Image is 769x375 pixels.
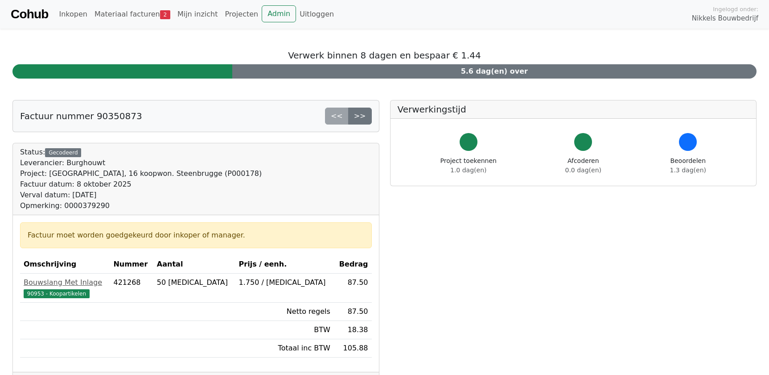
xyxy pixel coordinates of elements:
[110,274,153,303] td: 421268
[20,111,142,121] h5: Factuur nummer 90350873
[55,5,90,23] a: Inkopen
[670,167,706,174] span: 1.3 dag(en)
[334,255,372,274] th: Bedrag
[565,167,601,174] span: 0.0 dag(en)
[11,4,48,25] a: Cohub
[296,5,337,23] a: Uitloggen
[24,277,106,288] div: Bouwslang Met Inlage
[110,255,153,274] th: Nummer
[334,274,372,303] td: 87.50
[670,156,706,175] div: Beoordelen
[348,108,372,125] a: >>
[20,200,262,211] div: Opmerking: 0000379290
[20,255,110,274] th: Omschrijving
[24,277,106,299] a: Bouwslang Met Inlage90953 - Koopartikelen
[232,64,757,79] div: 5.6 dag(en) over
[24,289,90,298] span: 90953 - Koopartikelen
[334,321,372,339] td: 18.38
[20,190,262,200] div: Verval datum: [DATE]
[239,277,330,288] div: 1.750 / [MEDICAL_DATA]
[235,321,334,339] td: BTW
[235,339,334,358] td: Totaal inc BTW
[157,277,232,288] div: 50 [MEDICAL_DATA]
[235,255,334,274] th: Prijs / eenh.
[153,255,235,274] th: Aantal
[20,168,262,179] div: Project: [GEOGRAPHIC_DATA], 16 koopwon. Steenbrugge (P000178)
[160,10,170,19] span: 2
[20,158,262,168] div: Leverancier: Burghouwt
[174,5,222,23] a: Mijn inzicht
[440,156,497,175] div: Project toekennen
[20,179,262,190] div: Factuur datum: 8 oktober 2025
[221,5,262,23] a: Projecten
[45,148,81,157] div: Gecodeerd
[450,167,486,174] span: 1.0 dag(en)
[334,339,372,358] td: 105.88
[28,230,364,241] div: Factuur moet worden goedgekeurd door inkoper of manager.
[713,5,758,13] span: Ingelogd onder:
[692,13,758,24] span: Nikkels Bouwbedrijf
[398,104,749,115] h5: Verwerkingstijd
[20,147,262,211] div: Status:
[91,5,174,23] a: Materiaal facturen2
[334,303,372,321] td: 87.50
[262,5,296,22] a: Admin
[12,50,757,61] h5: Verwerk binnen 8 dagen en bespaar € 1.44
[235,303,334,321] td: Netto regels
[565,156,601,175] div: Afcoderen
